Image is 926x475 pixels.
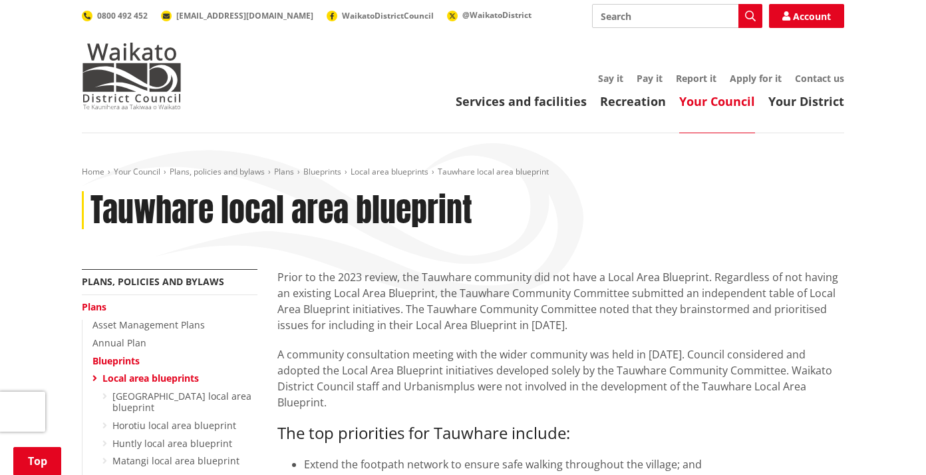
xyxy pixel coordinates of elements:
a: Report it [676,72,716,85]
a: Recreation [600,93,666,109]
a: Plans, policies and bylaws [82,275,224,288]
a: Matangi local area blueprint [112,454,239,467]
iframe: Messenger Launcher [865,419,913,467]
a: Plans [274,166,294,177]
a: Say it [598,72,623,85]
a: Plans [82,300,106,313]
a: @WaikatoDistrict [447,9,532,21]
a: Huntly local area blueprint [112,437,232,450]
a: Top [13,447,61,475]
a: Local area blueprints [351,166,428,177]
h1: Tauwhare local area blueprint [90,191,472,230]
p: Prior to the 2023 review, the Tauwhare community did not have a Local Area Blueprint. Regardless ... [277,269,844,333]
a: Account [769,4,844,28]
a: WaikatoDistrictCouncil [327,10,434,21]
span: [EMAIL_ADDRESS][DOMAIN_NAME] [176,10,313,21]
a: Home [82,166,104,177]
img: Waikato District Council - Te Kaunihera aa Takiwaa o Waikato [82,43,182,109]
nav: breadcrumb [82,167,844,178]
a: Asset Management Plans [92,318,205,331]
a: Your Council [679,93,755,109]
a: 0800 492 452 [82,10,148,21]
a: Pay it [637,72,663,85]
a: Local area blueprints [102,372,199,384]
a: [EMAIL_ADDRESS][DOMAIN_NAME] [161,10,313,21]
a: Blueprints [303,166,341,177]
a: [GEOGRAPHIC_DATA] local area blueprint [112,390,251,414]
a: Your District [768,93,844,109]
span: 0800 492 452 [97,10,148,21]
a: Plans, policies and bylaws [170,166,265,177]
a: Horotiu local area blueprint [112,419,236,432]
a: Contact us [795,72,844,85]
span: @WaikatoDistrict [462,9,532,21]
p: A community consultation meeting with the wider community was held in [DATE]. Council considered ... [277,346,844,410]
span: Tauwhare local area blueprint [438,166,549,177]
a: Services and facilities [456,93,587,109]
a: Annual Plan [92,336,146,349]
span: WaikatoDistrictCouncil [342,10,434,21]
a: Blueprints [92,354,140,367]
li: Extend the footpath network to ensure safe walking throughout the village; and [304,456,844,472]
h3: The top priorities for Tauwhare include: [277,424,844,443]
input: Search input [592,4,762,28]
a: Your Council [114,166,160,177]
a: Apply for it [730,72,782,85]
